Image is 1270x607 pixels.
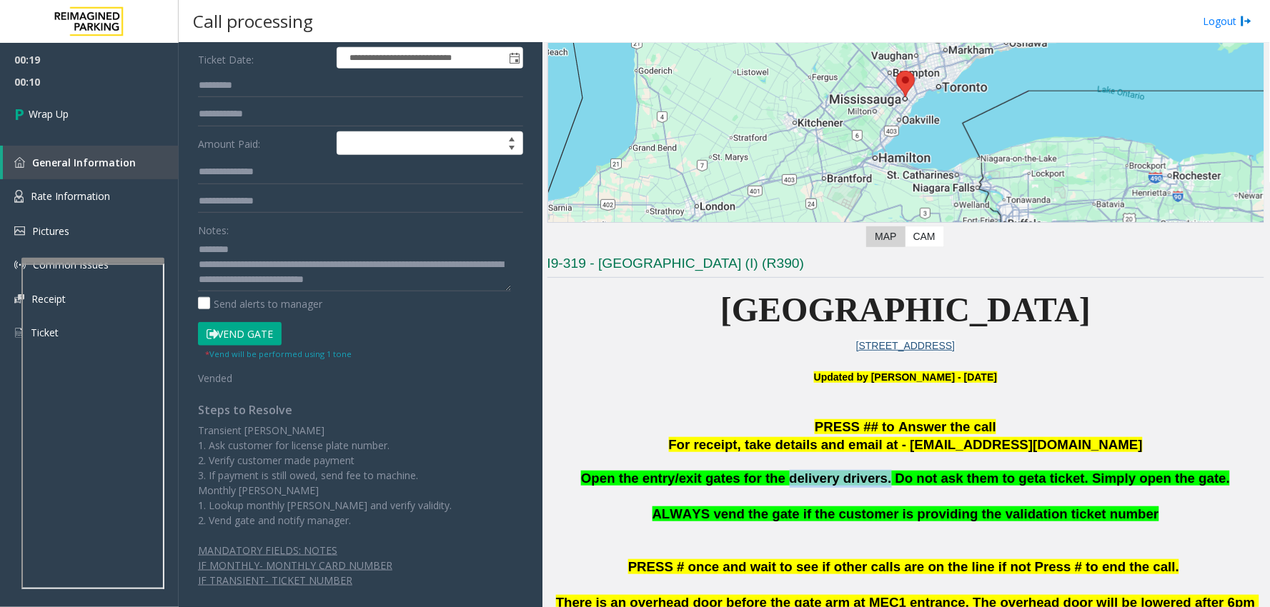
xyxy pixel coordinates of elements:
span: IF TRANSIENT- TICKET NUMBER [198,573,352,587]
img: 'icon' [14,157,25,168]
small: Vend will be performed using 1 tone [205,348,352,359]
span: MANDATORY FIELDS: NOTES [198,543,337,557]
span: For receipt, take details and email at - [EMAIL_ADDRESS][DOMAIN_NAME] [669,437,1143,452]
label: CAM [905,226,944,247]
label: Notes: [198,218,229,238]
span: ALWAYS vend the gate if the customer is providing the validation ticket number [653,506,1159,521]
label: Amount Paid: [194,131,333,156]
img: 'icon' [14,294,24,303]
a: General Information [3,146,179,179]
div: 1 Robert Speck Parkway, Mississauga, ON [896,71,915,97]
span: General Information [32,156,136,169]
b: Updated by [PERSON_NAME] - [DATE] [814,371,997,383]
label: Send alerts to manager [198,296,322,311]
img: logout [1241,14,1252,29]
img: 'icon' [14,226,25,236]
span: Toggle popup [507,48,522,68]
span: Open the entry/exit gates for the delivery drivers. Do not ask them to get [581,471,1039,486]
h3: Call processing [186,4,320,39]
span: PRESS # once and wait to see if other calls are on the line if not Press # to end the call. [628,559,1179,574]
span: Wrap Up [29,106,69,121]
span: Decrease value [502,144,522,155]
label: Map [866,226,905,247]
span: Increase value [502,132,522,144]
h3: I9-319 - [GEOGRAPHIC_DATA] (I) (R390) [547,254,1264,278]
label: Ticket Date: [194,47,333,69]
a: [STREET_ADDRESS] [856,340,955,351]
span: Vended [198,371,232,385]
img: 'icon' [14,190,24,203]
h4: Steps to Resolve [198,403,523,417]
span: Pictures [32,224,69,238]
span: a ticket. Simply open the gate. [1039,471,1230,486]
a: Logout [1204,14,1252,29]
img: 'icon' [14,259,26,271]
span: PRESS ## to Answer the call [815,419,996,434]
span: IF MONTHLY- MONTHLY CARD NUMBER [198,558,392,572]
button: Vend Gate [198,322,282,346]
span: Rate Information [31,189,110,203]
img: 'icon' [14,326,24,339]
p: Transient [PERSON_NAME] 1. Ask customer for license plate number. 2. Verify customer made payment... [198,423,523,528]
span: [GEOGRAPHIC_DATA] [720,291,1091,328]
